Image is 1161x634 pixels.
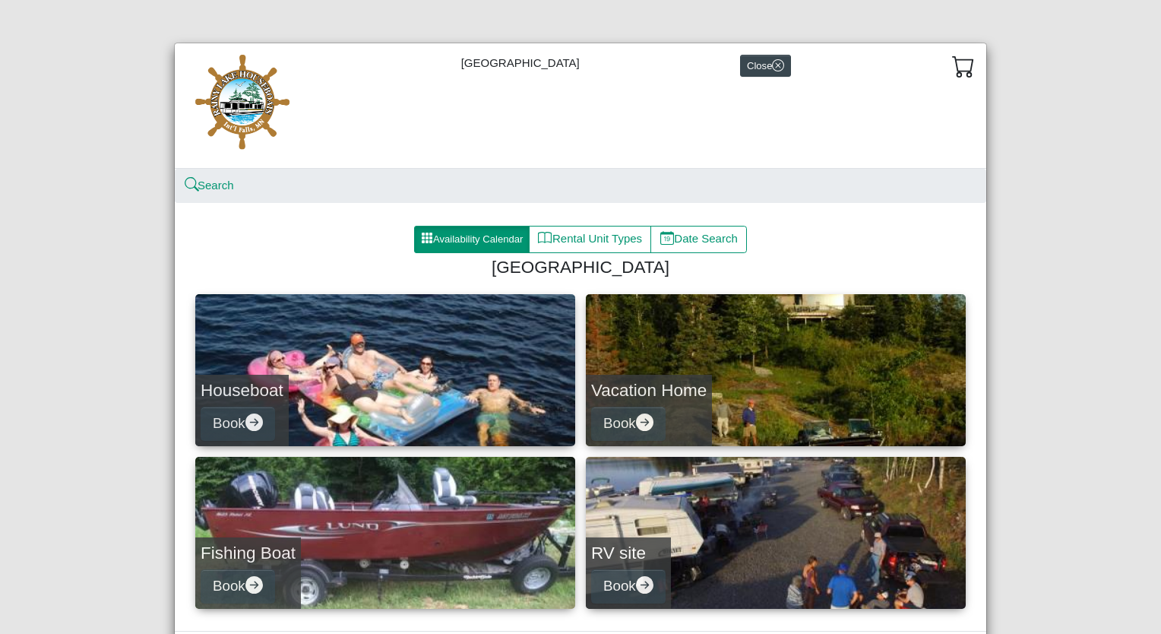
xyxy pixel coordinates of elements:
[952,55,975,78] svg: cart
[591,569,666,604] button: Bookarrow right circle fill
[636,414,653,431] svg: arrow right circle fill
[186,55,300,157] img: 55466189-bbd8-41c3-ab33-5e957c8145a3.jpg
[175,43,986,169] div: [GEOGRAPHIC_DATA]
[421,232,433,244] svg: grid3x3 gap fill
[414,226,530,253] button: grid3x3 gap fillAvailability Calendar
[591,543,666,563] h4: RV site
[529,226,651,253] button: bookRental Unit Types
[201,407,275,441] button: Bookarrow right circle fill
[201,543,296,563] h4: Fishing Boat
[201,257,960,277] h4: [GEOGRAPHIC_DATA]
[538,231,552,246] svg: book
[186,179,198,191] svg: search
[245,414,263,431] svg: arrow right circle fill
[740,55,791,77] button: Closex circle
[245,576,263,594] svg: arrow right circle fill
[772,59,784,71] svg: x circle
[660,231,675,246] svg: calendar date
[591,407,666,441] button: Bookarrow right circle fill
[591,380,707,401] h4: Vacation Home
[186,179,234,192] a: searchSearch
[650,226,747,253] button: calendar dateDate Search
[636,576,653,594] svg: arrow right circle fill
[201,380,283,401] h4: Houseboat
[201,569,275,604] button: Bookarrow right circle fill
